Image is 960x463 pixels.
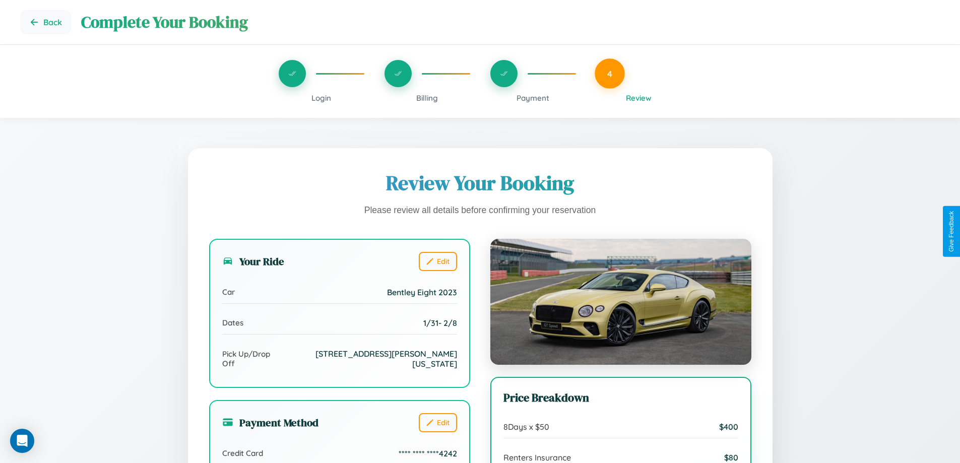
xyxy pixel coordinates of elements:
h3: Payment Method [222,415,318,430]
span: Payment [517,93,549,103]
button: Edit [419,252,457,271]
span: Bentley Eight 2023 [387,287,457,297]
span: 1 / 31 - 2 / 8 [423,318,457,328]
span: [STREET_ADDRESS][PERSON_NAME][US_STATE] [281,349,457,369]
span: Dates [222,318,243,327]
button: Edit [419,413,457,432]
img: Bentley Eight [490,239,751,365]
span: Pick Up/Drop Off [222,349,281,368]
h1: Complete Your Booking [81,11,940,33]
span: Login [311,93,331,103]
h1: Review Your Booking [209,169,751,196]
span: Renters Insurance [503,452,571,462]
span: Billing [416,93,438,103]
span: $ 80 [724,452,738,462]
span: Credit Card [222,448,263,458]
span: Review [626,93,652,103]
h3: Price Breakdown [503,390,738,406]
button: Go back [20,10,71,34]
div: Give Feedback [948,211,955,252]
span: $ 400 [719,422,738,432]
span: Car [222,287,235,297]
span: 4 [607,68,612,79]
h3: Your Ride [222,254,284,269]
div: Open Intercom Messenger [10,429,34,453]
span: 8 Days x $ 50 [503,422,549,432]
p: Please review all details before confirming your reservation [209,203,751,219]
